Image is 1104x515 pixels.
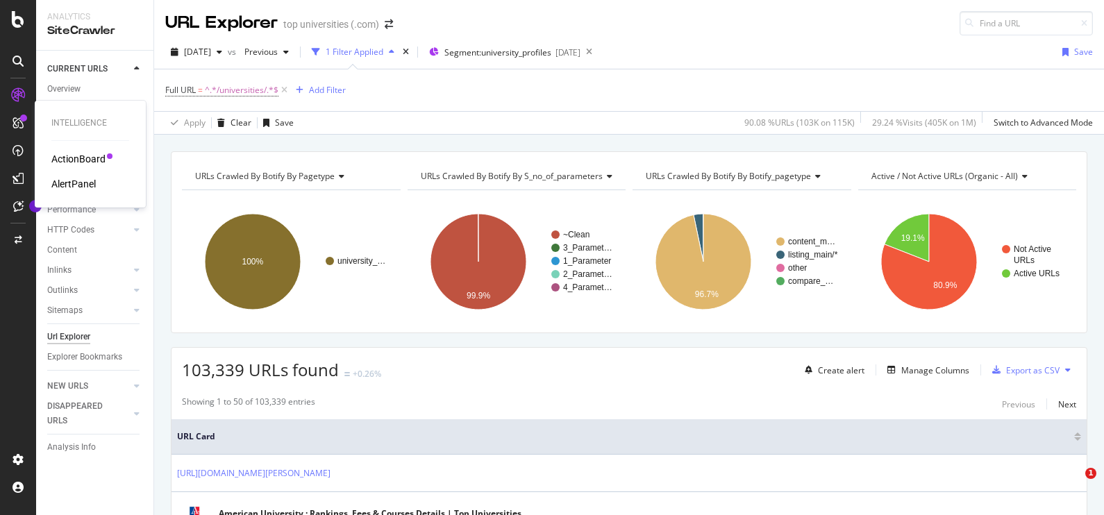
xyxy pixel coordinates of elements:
a: CURRENT URLS [47,62,130,76]
a: NEW URLS [47,379,130,394]
div: top universities (.com) [283,17,379,31]
div: arrow-right-arrow-left [385,19,393,29]
text: 2_Paramet… [563,269,612,279]
div: Manage Columns [901,364,969,376]
div: 90.08 % URLs ( 103K on 115K ) [744,117,855,128]
h4: URLs Crawled By Botify By botify_pagetype [643,165,839,187]
span: URL Card [177,430,1071,443]
div: Next [1058,398,1076,410]
a: AlertPanel [51,177,96,191]
div: Apply [184,117,206,128]
a: Overview [47,82,144,96]
h4: Active / Not Active URLs [869,165,1064,187]
div: SiteCrawler [47,23,142,39]
button: Segment:university_profiles[DATE] [424,41,580,63]
div: Analytics [47,11,142,23]
span: Full URL [165,84,196,96]
a: Explorer Bookmarks [47,350,144,364]
div: HTTP Codes [47,223,94,237]
a: Sitemaps [47,303,130,318]
div: Previous [1002,398,1035,410]
text: 1_Parameter [563,256,611,266]
span: 2025 Aug. 30th [184,46,211,58]
a: Outlinks [47,283,130,298]
span: URLs Crawled By Botify By s_no_of_parameters [421,170,603,182]
div: Inlinks [47,263,72,278]
a: Content [47,243,144,257]
text: other [788,263,807,273]
div: CURRENT URLS [47,62,108,76]
div: Clear [231,117,251,128]
div: Outlinks [47,283,78,298]
div: Create alert [818,364,864,376]
span: URLs Crawled By Botify By pagetype [195,170,335,182]
text: 4_Paramet… [563,282,612,292]
span: Previous [239,46,278,58]
a: ActionBoard [51,152,106,166]
div: NEW URLS [47,379,88,394]
div: Showing 1 to 50 of 103,339 entries [182,396,315,412]
span: ^.*/universities/.*$ [205,81,278,100]
div: Export as CSV [1006,364,1060,376]
button: Export as CSV [987,359,1060,381]
div: 1 Filter Applied [326,46,383,58]
a: Analysis Info [47,440,144,455]
span: Segment: university_profiles [444,47,551,58]
div: Save [275,117,294,128]
text: Not Active [1014,244,1051,254]
text: compare_… [788,276,833,286]
span: 103,339 URLs found [182,358,339,381]
div: Content [47,243,77,257]
text: 80.9% [933,280,957,290]
div: Intelligence [51,117,129,129]
button: Save [1057,41,1093,63]
svg: A chart. [633,201,848,322]
div: [DATE] [555,47,580,58]
button: Add Filter [290,82,346,99]
h4: URLs Crawled By Botify By pagetype [192,165,388,187]
text: 100% [242,257,264,267]
button: Clear [212,112,251,134]
div: Save [1074,46,1093,58]
button: Apply [165,112,206,134]
input: Find a URL [960,11,1093,35]
span: 1 [1085,468,1096,479]
button: Previous [1002,396,1035,412]
span: Active / Not Active URLs (organic - all) [871,170,1018,182]
a: Performance [47,203,130,217]
svg: A chart. [408,201,623,322]
text: 99.9% [467,291,490,301]
svg: A chart. [182,201,397,322]
text: 3_Paramet… [563,243,612,253]
div: +0.26% [353,368,381,380]
text: 19.1% [901,233,924,243]
a: Url Explorer [47,330,144,344]
a: [URL][DOMAIN_NAME][PERSON_NAME] [177,466,331,480]
text: Active URLs [1014,269,1060,278]
span: vs [228,46,239,58]
text: ~Clean [563,230,589,239]
button: Create alert [799,359,864,381]
span: = [198,84,203,96]
div: Sitemaps [47,303,83,318]
iframe: Intercom live chat [1057,468,1090,501]
div: Url Explorer [47,330,90,344]
button: [DATE] [165,41,228,63]
div: times [400,45,412,59]
div: 29.24 % Visits ( 405K on 1M ) [872,117,976,128]
div: Performance [47,203,96,217]
text: content_m… [788,237,835,246]
div: URL Explorer [165,11,278,35]
div: Explorer Bookmarks [47,350,122,364]
div: Add Filter [309,84,346,96]
button: Switch to Advanced Mode [988,112,1093,134]
div: Analysis Info [47,440,96,455]
a: HTTP Codes [47,223,130,237]
text: 96.7% [695,289,719,299]
button: Next [1058,396,1076,412]
a: Inlinks [47,263,130,278]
